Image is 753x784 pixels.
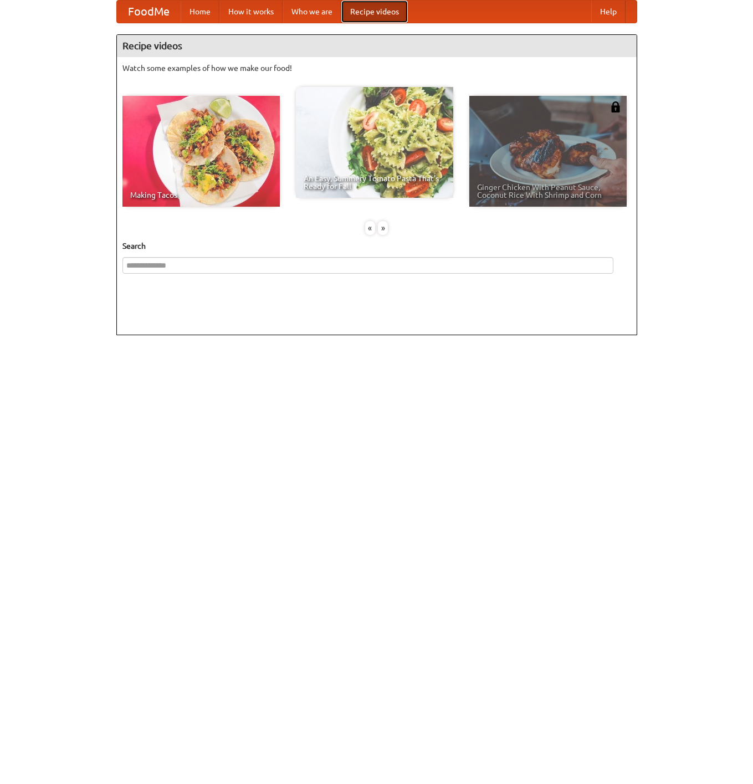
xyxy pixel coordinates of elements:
a: Making Tacos [122,96,280,207]
span: Making Tacos [130,191,272,199]
a: FoodMe [117,1,181,23]
span: An Easy, Summery Tomato Pasta That's Ready for Fall [304,175,445,190]
a: Who we are [283,1,341,23]
a: Recipe videos [341,1,408,23]
div: » [378,221,388,235]
h5: Search [122,240,631,252]
a: An Easy, Summery Tomato Pasta That's Ready for Fall [296,87,453,198]
a: How it works [219,1,283,23]
p: Watch some examples of how we make our food! [122,63,631,74]
div: « [365,221,375,235]
a: Home [181,1,219,23]
h4: Recipe videos [117,35,637,57]
img: 483408.png [610,101,621,112]
a: Help [591,1,626,23]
